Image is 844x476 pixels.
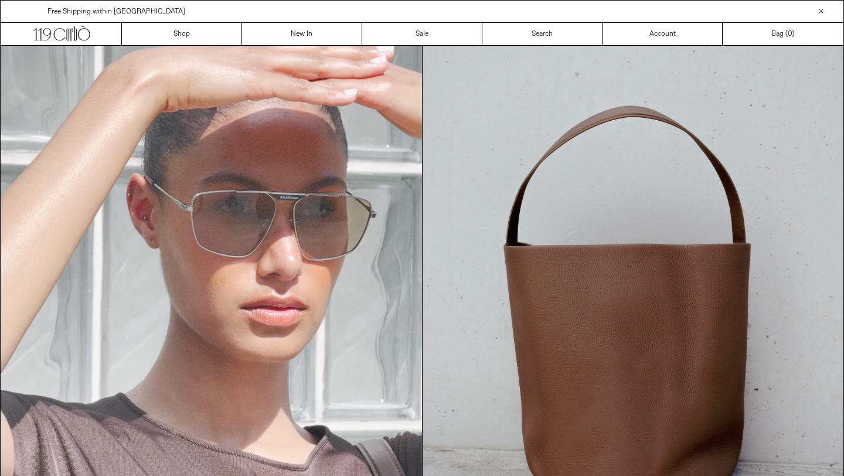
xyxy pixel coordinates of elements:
[47,7,185,16] a: Free Shipping within [GEOGRAPHIC_DATA]
[723,23,843,45] a: Bag ()
[362,23,482,45] a: Sale
[242,23,362,45] a: New In
[482,23,603,45] a: Search
[788,29,792,39] span: 0
[122,23,242,45] a: Shop
[603,23,723,45] a: Account
[788,29,794,39] span: )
